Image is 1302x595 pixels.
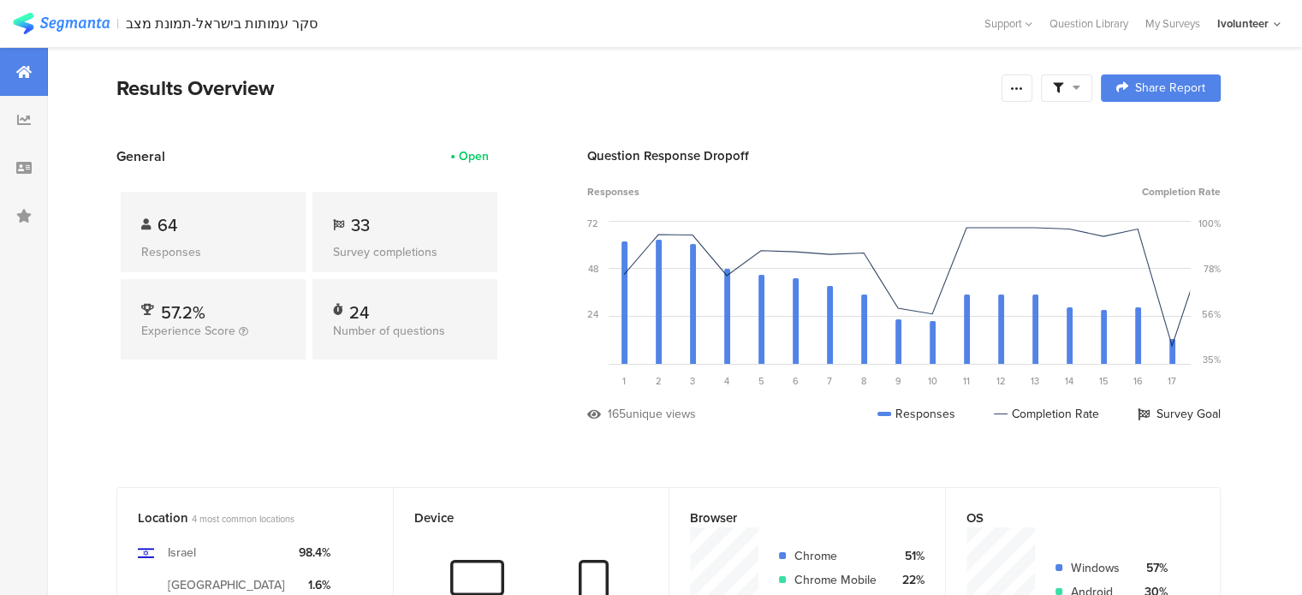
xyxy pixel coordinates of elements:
span: 7 [827,374,832,388]
span: 14 [1065,374,1073,388]
div: Survey completions [333,243,477,261]
span: 11 [963,374,970,388]
span: 15 [1099,374,1109,388]
span: 33 [351,212,370,238]
img: segmanta logo [13,13,110,34]
div: 24 [349,300,369,317]
div: unique views [626,405,696,423]
div: 72 [587,217,598,230]
span: 10 [928,374,937,388]
span: 57.2% [161,300,205,325]
div: Survey Goal [1138,405,1221,423]
div: Israel [168,544,196,562]
div: Chrome [794,547,881,565]
span: Completion Rate [1142,184,1221,199]
span: General [116,146,165,166]
div: סקר עמותות בישראל-תמונת מצב [126,15,318,32]
div: Ivolunteer [1217,15,1269,32]
a: My Surveys [1137,15,1209,32]
div: Device [414,509,621,527]
div: 22% [895,571,924,589]
div: Completion Rate [994,405,1099,423]
span: Responses [587,184,639,199]
div: 51% [895,547,924,565]
div: 165 [608,405,626,423]
div: Browser [690,509,896,527]
span: 13 [1031,374,1039,388]
div: Location [138,509,344,527]
div: Results Overview [116,73,993,104]
div: 100% [1198,217,1221,230]
span: 6 [793,374,799,388]
span: 16 [1133,374,1143,388]
span: 3 [690,374,695,388]
div: 78% [1204,262,1221,276]
div: | [116,14,119,33]
div: Chrome Mobile [794,571,881,589]
span: 4 [724,374,729,388]
div: 57% [1138,559,1168,577]
span: 17 [1168,374,1176,388]
div: 56% [1202,307,1221,321]
span: 1 [622,374,626,388]
div: 98.4% [299,544,330,562]
span: 2 [656,374,662,388]
div: 48 [588,262,598,276]
a: Question Library [1041,15,1137,32]
div: [GEOGRAPHIC_DATA] [168,576,285,594]
span: Experience Score [141,322,235,340]
div: Question Response Dropoff [587,146,1221,165]
div: 24 [587,307,598,321]
span: Share Report [1135,82,1205,94]
div: 1.6% [299,576,330,594]
span: 12 [996,374,1006,388]
span: 4 most common locations [192,512,294,526]
div: Open [459,147,489,165]
div: Responses [877,405,955,423]
span: 8 [861,374,866,388]
div: Windows [1071,559,1124,577]
span: 5 [758,374,764,388]
div: Responses [141,243,285,261]
span: Number of questions [333,322,445,340]
div: 35% [1203,353,1221,366]
div: OS [966,509,1172,527]
span: 64 [158,212,177,238]
span: 9 [895,374,901,388]
div: Support [984,10,1032,37]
